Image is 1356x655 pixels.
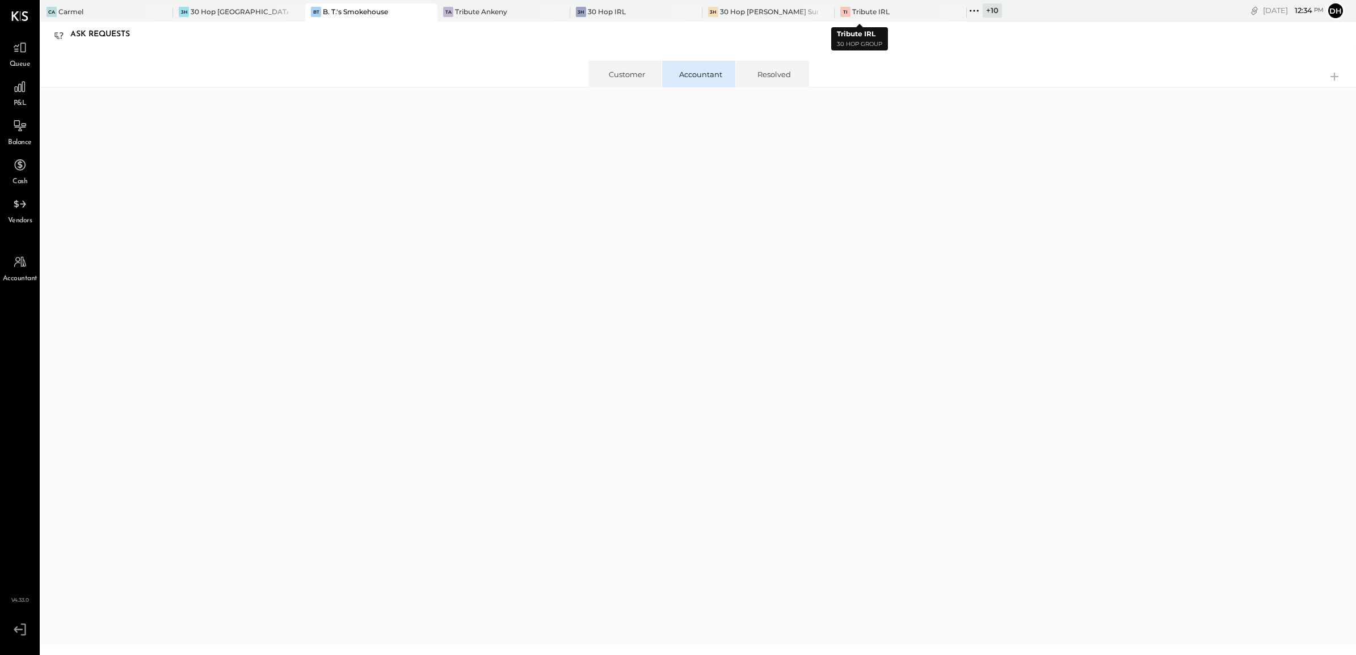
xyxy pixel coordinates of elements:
[12,177,27,187] span: Cash
[10,60,31,70] span: Queue
[1,251,39,284] a: Accountant
[311,7,321,17] div: BT
[179,7,189,17] div: 3H
[1,37,39,70] a: Queue
[8,138,32,148] span: Balance
[14,99,27,109] span: P&L
[837,29,875,38] b: Tribute IRL
[673,69,727,79] div: Accountant
[1,193,39,226] a: Vendors
[1263,5,1324,16] div: [DATE]
[1326,2,1345,20] button: Dh
[70,26,141,44] div: Ask Requests
[3,274,37,284] span: Accountant
[47,7,57,17] div: Ca
[323,7,388,16] div: B. T.'s Smokehouse
[1,154,39,187] a: Cash
[455,7,507,16] div: Tribute Ankeny
[8,216,32,226] span: Vendors
[191,7,288,16] div: 30 Hop [GEOGRAPHIC_DATA]
[708,7,718,17] div: 3H
[852,7,890,16] div: Tribute IRL
[576,7,586,17] div: 3H
[840,7,850,17] div: TI
[837,40,882,49] p: 30 Hop Group
[1,115,39,148] a: Balance
[735,61,809,87] li: Resolved
[1249,5,1260,16] div: copy link
[720,7,818,16] div: 30 Hop [PERSON_NAME] Summit
[1,76,39,109] a: P&L
[58,7,83,16] div: Carmel
[588,7,626,16] div: 30 Hop IRL
[983,3,1002,18] div: + 10
[600,69,654,79] div: Customer
[443,7,453,17] div: TA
